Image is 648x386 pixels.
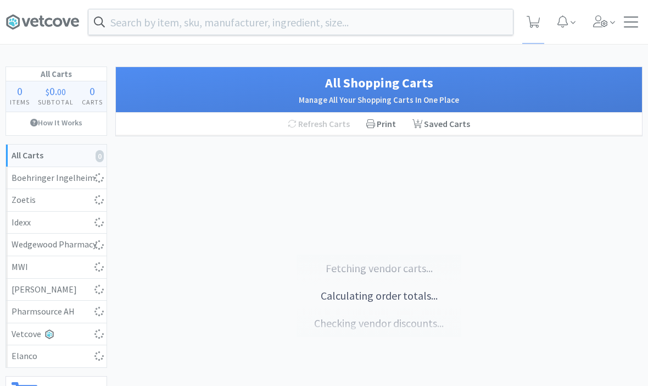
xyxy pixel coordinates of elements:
[12,327,101,341] div: Vetcove
[12,193,101,207] div: Zoetis
[12,260,101,274] div: MWI
[6,112,107,133] a: How It Works
[6,323,107,346] a: Vetcove
[77,97,107,107] h4: Carts
[88,9,513,35] input: Search by item, sku, manufacturer, ingredient, size...
[90,84,95,98] span: 0
[6,256,107,279] a: MWI
[6,234,107,256] a: Wedgewood Pharmacy
[17,84,23,98] span: 0
[46,86,49,97] span: $
[404,113,478,136] a: Saved Carts
[57,86,66,97] span: 00
[358,113,404,136] div: Print
[34,86,78,97] div: .
[12,216,101,230] div: Idexx
[12,150,43,161] strong: All Carts
[49,84,55,98] span: 0
[12,171,101,185] div: Boehringer Ingelheim
[127,73,631,93] h1: All Shopping Carts
[12,305,101,319] div: Pharmsource AH
[280,113,358,136] div: Refresh Carts
[6,145,107,167] a: All Carts0
[6,212,107,234] a: Idexx
[6,345,107,367] a: Elanco
[12,238,101,252] div: Wedgewood Pharmacy
[6,97,34,107] h4: Items
[6,279,107,301] a: [PERSON_NAME]
[6,67,107,81] h1: All Carts
[6,301,107,323] a: Pharmsource AH
[127,93,631,107] h2: Manage All Your Shopping Carts In One Place
[6,189,107,212] a: Zoetis
[96,150,104,162] i: 0
[12,283,101,297] div: [PERSON_NAME]
[34,97,78,107] h4: Subtotal
[6,167,107,190] a: Boehringer Ingelheim
[12,349,101,363] div: Elanco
